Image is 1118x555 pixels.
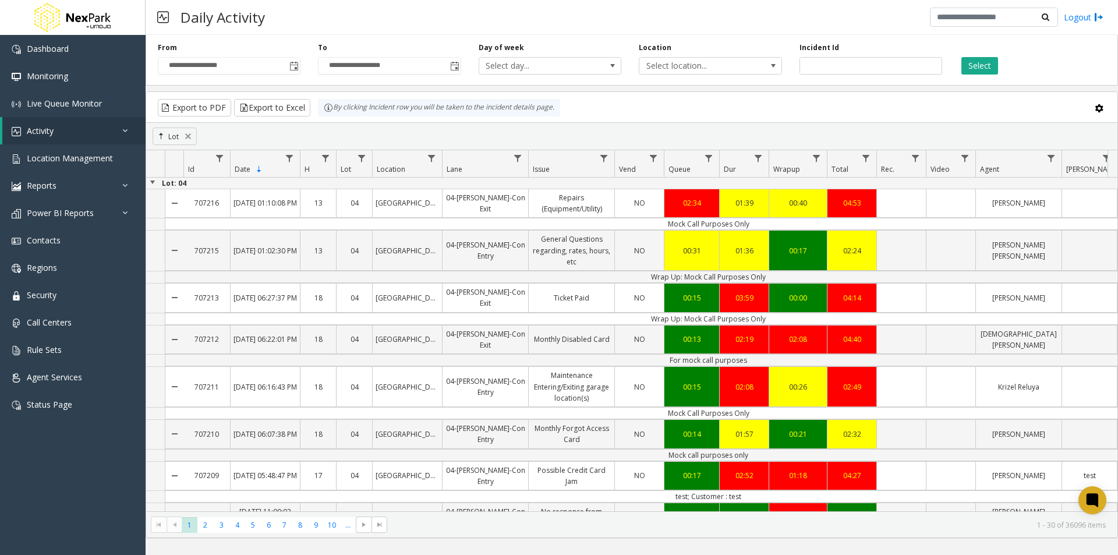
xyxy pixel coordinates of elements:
a: Maintenance Entering/Exiting garage location(s) [529,367,614,406]
div: 00:31 [667,245,716,256]
a: 02:49 [827,379,876,395]
a: 04 [337,467,372,484]
span: NO [634,382,645,392]
span: Wrapup [773,164,800,174]
a: Activity [2,117,146,144]
img: 'icon' [12,72,21,82]
img: logout [1094,11,1103,23]
span: Page 6 [261,517,277,533]
a: 04 [337,426,372,443]
span: Lot [341,164,351,174]
span: NO [634,429,645,439]
div: 04:27 [830,470,873,481]
a: NO [615,467,664,484]
img: pageIcon [157,3,169,31]
a: 707210 [183,426,230,443]
a: NO [615,195,664,211]
a: 00:15 [664,289,719,306]
a: 04-[PERSON_NAME]-Con Entry [443,373,528,401]
a: 18 [300,379,336,395]
span: Status Page [27,399,72,410]
a: [PERSON_NAME] [976,426,1062,443]
span: NO [634,471,645,480]
span: Activity [27,125,54,136]
a: 00:17 [664,467,719,484]
a: Agent Filter Menu [1043,150,1059,166]
div: 02:19 [723,334,766,345]
label: To [318,43,327,53]
span: H [305,164,310,174]
a: Collapse Details [165,457,183,494]
img: 'icon' [12,236,21,246]
a: 04 [337,289,372,306]
img: 'icon' [12,373,21,383]
a: [GEOGRAPHIC_DATA] [373,242,442,259]
span: Location Management [27,153,113,164]
a: 00:13 [664,331,719,348]
img: 'icon' [12,209,21,218]
a: 01:18 [769,467,827,484]
a: [GEOGRAPHIC_DATA] [373,379,442,395]
span: Regions [27,262,57,273]
span: Agent Services [27,372,82,383]
a: [DATE] 05:48:47 PM [231,467,300,484]
a: 02:08 [720,379,769,395]
div: 02:32 [830,429,873,440]
span: Page 10 [324,517,340,533]
a: 00:40 [769,195,827,211]
a: Location Filter Menu [424,150,440,166]
span: Reports [27,180,56,191]
span: Page 4 [229,517,245,533]
span: Page 7 [277,517,292,533]
span: Total [832,164,848,174]
a: 00:15 [664,379,719,395]
a: 00:17 [769,242,827,259]
img: 'icon' [12,154,21,164]
a: Lane Filter Menu [510,150,526,166]
a: [DATE] 11:09:02 AM [231,503,300,531]
span: Live Queue Monitor [27,98,102,109]
span: Lane [447,164,462,174]
span: Security [27,289,56,301]
a: 707211 [183,379,230,395]
a: Collapse Details [165,415,183,453]
img: 'icon' [12,127,21,136]
a: 02:52 [720,467,769,484]
a: Monthly Forgot Access Card [529,420,614,448]
div: 02:08 [772,334,824,345]
span: Id [188,164,194,174]
a: NO [615,331,664,348]
a: 04-[PERSON_NAME]-Con Entry [443,462,528,490]
span: Dur [724,164,736,174]
div: 00:14 [667,429,716,440]
label: Location [639,43,671,53]
a: 18 [300,331,336,348]
span: Toggle popup [287,58,300,74]
img: 'icon' [12,401,21,410]
div: 02:08 [723,381,766,393]
a: Collapse Details [165,362,183,411]
a: 02:24 [827,242,876,259]
a: Parker Filter Menu [1099,150,1115,166]
a: Collapse Group [148,178,157,187]
button: Export to Excel [234,99,310,116]
a: 18 [300,426,336,443]
a: 01:39 [720,195,769,211]
img: 'icon' [12,264,21,273]
span: Go to the last page [375,520,384,529]
a: [DATE] 01:02:30 PM [231,242,300,259]
div: 04:14 [830,292,873,303]
a: NO [615,379,664,395]
a: Logout [1064,11,1103,23]
label: From [158,43,177,53]
img: 'icon' [12,346,21,355]
div: By clicking Incident row you will be taken to the incident details page. [318,99,560,116]
div: 00:40 [772,197,824,208]
div: 00:17 [667,470,716,481]
span: Contacts [27,235,61,246]
span: Page 11 [340,517,356,533]
div: 03:59 [723,292,766,303]
a: 02:19 [720,331,769,348]
a: 03:59 [720,289,769,306]
a: 707206 [183,509,230,526]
